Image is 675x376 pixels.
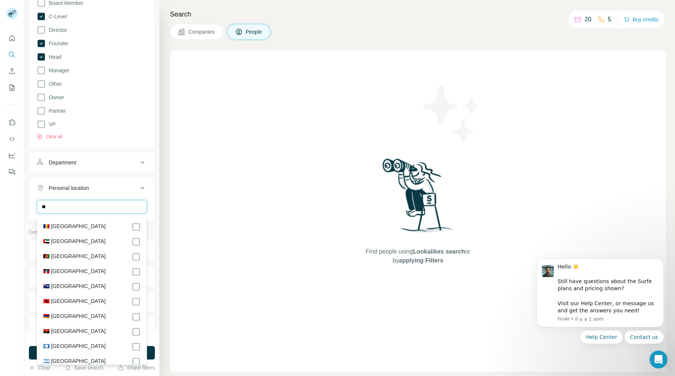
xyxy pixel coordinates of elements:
span: Partner [46,107,66,115]
label: 🇦🇬 [GEOGRAPHIC_DATA] [43,267,106,276]
label: 🇦🇷 [GEOGRAPHIC_DATA] [43,357,106,366]
button: Search [6,48,18,61]
button: Quick start [6,31,18,45]
p: 20 [585,15,591,24]
button: Run search [29,346,155,360]
button: Personal location [29,179,154,200]
h4: Search [170,9,666,19]
button: My lists [6,81,18,94]
button: Feedback [6,165,18,179]
label: 🇦🇪 [GEOGRAPHIC_DATA] [43,237,106,246]
span: Find people using or by [358,247,478,265]
button: Industry [29,267,154,285]
span: Lookalikes search [413,248,465,255]
img: Surfe Illustration - Stars [418,80,486,148]
span: Owner [46,94,64,101]
span: applying Filters [399,257,443,264]
span: Head [46,53,61,61]
label: 🇦🇫 [GEOGRAPHIC_DATA] [43,252,106,261]
button: Clear [29,364,50,372]
label: 🇦🇴 [GEOGRAPHIC_DATA] [43,327,106,336]
button: HQ location [29,293,154,311]
label: 🇦🇶 [GEOGRAPHIC_DATA] [43,342,106,351]
label: 🇦🇮 [GEOGRAPHIC_DATA] [43,282,106,291]
span: Companies [188,28,216,36]
iframe: Intercom notifications message [525,234,675,356]
button: Save search [65,364,103,372]
span: Founder [46,40,68,47]
button: Use Surfe on LinkedIn [6,116,18,129]
span: VP [46,121,56,128]
label: 🇦🇲 [GEOGRAPHIC_DATA] [43,312,106,321]
p: 5 [608,15,611,24]
button: Use Surfe API [6,132,18,146]
span: Manager [46,67,69,74]
label: 🇦🇩 [GEOGRAPHIC_DATA] [43,222,106,231]
img: Surfe Illustration - Woman searching with binoculars [379,157,457,240]
button: Department [29,154,154,172]
button: Clear all [37,133,62,140]
span: People [246,28,263,36]
span: Director [46,26,67,34]
button: Buy credits [624,14,658,25]
div: Department [49,159,76,166]
button: Annual revenue ($) [29,318,154,336]
button: Enrich CSV [6,64,18,78]
p: Company information [29,229,155,236]
iframe: Intercom live chat [649,351,667,369]
span: C-Level [46,13,67,20]
span: Other [46,80,62,88]
div: Personal location [49,184,89,192]
button: Company [29,242,154,260]
button: Share filters [118,364,155,372]
button: Dashboard [6,149,18,162]
label: 🇦🇱 [GEOGRAPHIC_DATA] [43,297,106,306]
